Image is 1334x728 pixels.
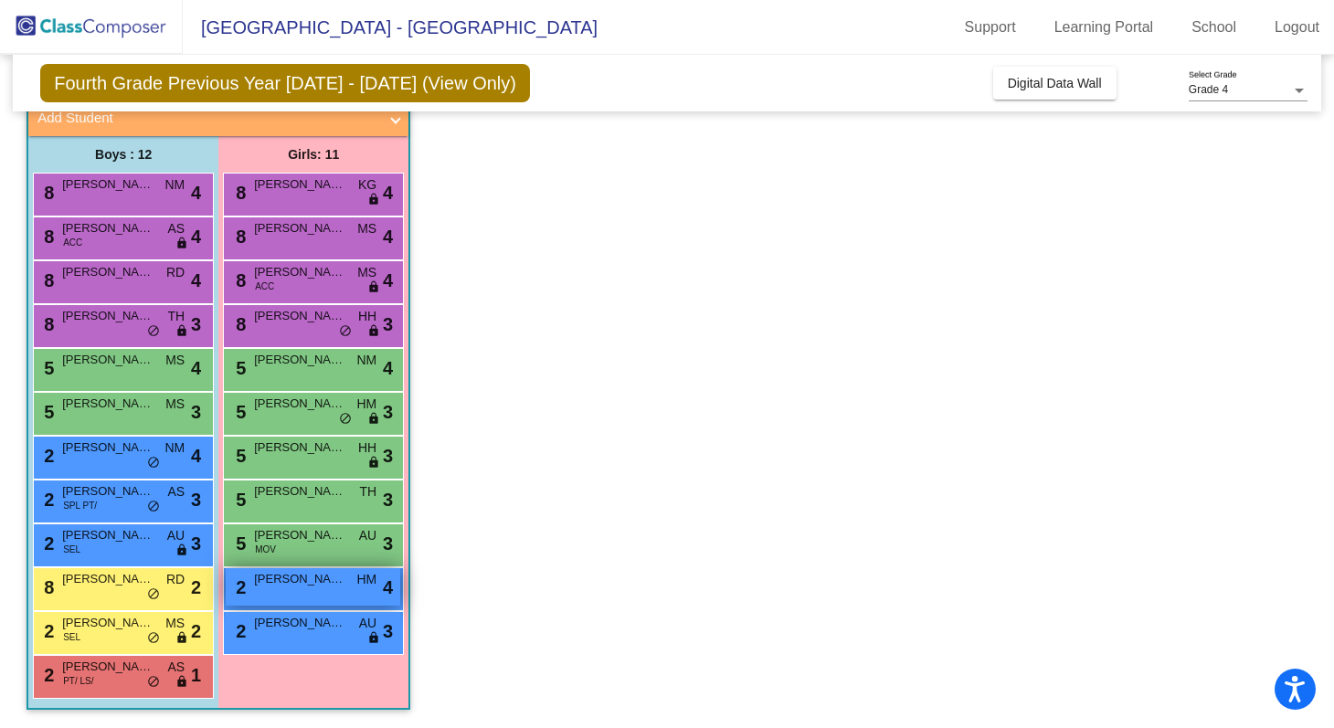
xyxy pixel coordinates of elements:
a: Learning Portal [1040,13,1169,42]
span: [PERSON_NAME] [254,175,345,194]
span: [PERSON_NAME] [62,263,154,281]
span: [PERSON_NAME] [62,307,154,325]
span: 2 [39,621,54,641]
span: 5 [231,533,246,554]
span: Grade 4 [1189,83,1228,96]
span: [PERSON_NAME] [254,614,345,632]
span: [PERSON_NAME] [62,351,154,369]
span: 4 [383,574,393,601]
span: do_not_disturb_alt [147,456,160,470]
span: HH [358,438,376,458]
span: 8 [39,270,54,290]
mat-panel-title: Add Student [37,108,377,129]
span: 5 [39,402,54,422]
span: ACC [255,280,274,293]
span: lock [367,456,380,470]
span: 2 [191,617,201,645]
span: lock [367,280,380,295]
span: TH [360,482,377,501]
span: 8 [231,314,246,334]
span: [PERSON_NAME] [254,526,345,544]
span: [PERSON_NAME] [254,570,345,588]
span: 8 [231,227,246,247]
span: AU [359,526,376,545]
span: 5 [231,402,246,422]
span: [PERSON_NAME] [254,263,345,281]
span: 8 [39,183,54,203]
span: 8 [39,227,54,247]
span: 4 [191,223,201,250]
span: NM [164,175,185,195]
span: SEL [63,630,80,644]
span: 4 [383,267,393,294]
span: MS [165,395,185,414]
span: MS [357,219,376,238]
span: lock [175,324,188,339]
span: HM [356,395,376,414]
a: School [1177,13,1251,42]
span: 8 [231,270,246,290]
span: HH [358,307,376,326]
span: 2 [39,533,54,554]
span: do_not_disturb_alt [147,675,160,690]
span: 5 [231,446,246,466]
span: 1 [191,661,201,689]
span: [PERSON_NAME] [62,570,154,588]
span: [PERSON_NAME] [254,307,345,325]
span: 8 [39,577,54,597]
span: AS [168,658,185,677]
span: lock [367,412,380,427]
span: 5 [39,358,54,378]
span: 5 [231,490,246,510]
span: 2 [39,490,54,510]
span: 3 [383,486,393,513]
span: do_not_disturb_alt [339,412,352,427]
span: 2 [39,665,54,685]
a: Logout [1260,13,1334,42]
span: do_not_disturb_alt [147,500,160,514]
span: [PERSON_NAME] [62,482,154,501]
span: SEL [63,543,80,556]
span: lock [367,631,380,646]
span: 4 [191,354,201,382]
span: 3 [191,530,201,557]
span: NM [164,438,185,458]
span: AU [359,614,376,633]
span: 4 [383,354,393,382]
span: MS [165,614,185,633]
span: 4 [191,267,201,294]
span: 3 [191,311,201,338]
span: [GEOGRAPHIC_DATA] - [GEOGRAPHIC_DATA] [183,13,598,42]
span: 5 [231,358,246,378]
span: 3 [383,442,393,470]
span: AS [168,482,185,501]
span: NM [356,351,376,370]
span: 8 [231,183,246,203]
span: lock [175,543,188,558]
span: MOV [255,543,276,556]
span: lock [175,675,188,690]
button: Digital Data Wall [993,67,1117,100]
span: 8 [39,314,54,334]
span: MS [165,351,185,370]
span: 3 [383,311,393,338]
span: [PERSON_NAME] [254,395,345,413]
span: 3 [383,398,393,426]
span: RD [166,570,185,589]
span: 2 [191,574,201,601]
span: ACC [63,236,82,249]
mat-expansion-panel-header: Add Student [28,100,408,136]
span: AU [167,526,185,545]
span: 2 [39,446,54,466]
span: lock [367,193,380,207]
span: Fourth Grade Previous Year [DATE] - [DATE] (View Only) [40,64,530,102]
div: Girls: 11 [218,136,408,173]
span: [PERSON_NAME] [62,614,154,632]
span: do_not_disturb_alt [147,631,160,646]
span: KG [358,175,376,195]
span: Digital Data Wall [1008,76,1102,90]
a: Support [950,13,1031,42]
span: 4 [383,179,393,206]
span: [PERSON_NAME] [254,219,345,237]
span: lock [367,324,380,339]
